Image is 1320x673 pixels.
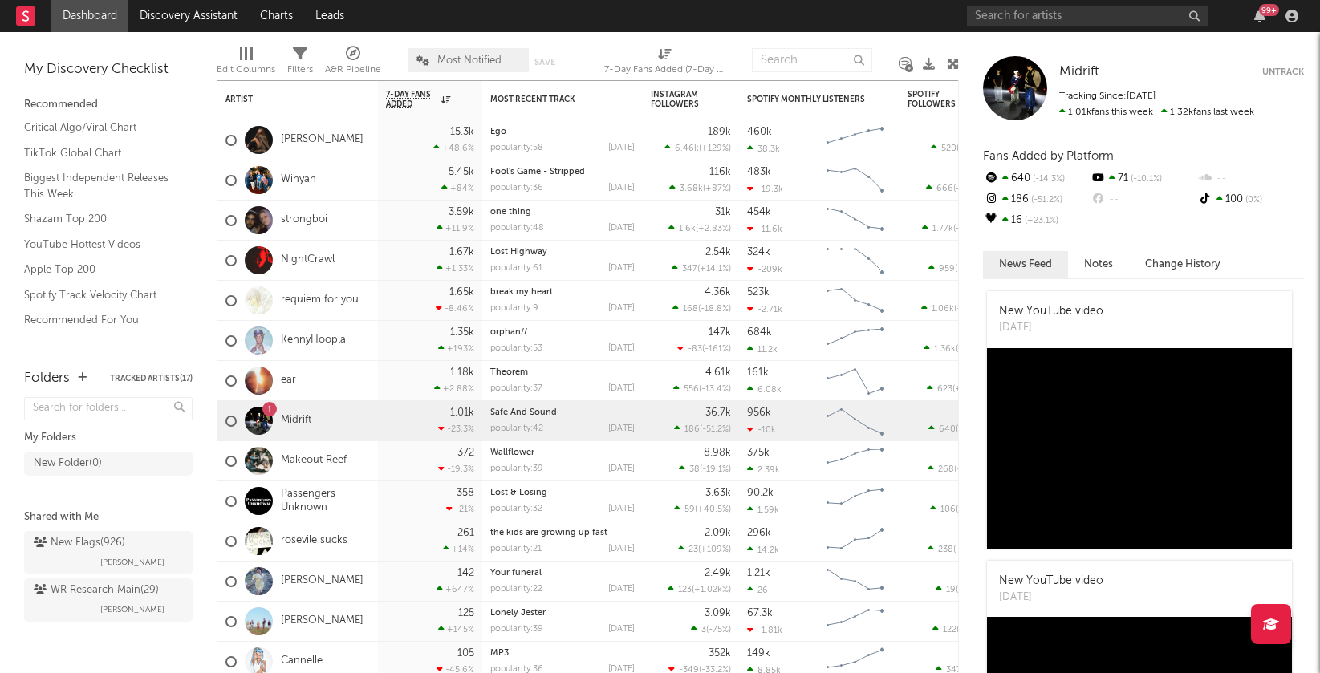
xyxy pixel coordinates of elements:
[449,167,474,177] div: 5.45k
[908,90,964,109] div: Spotify Followers
[983,150,1114,162] span: Fans Added by Platform
[664,143,731,153] div: ( )
[819,160,892,201] svg: Chart title
[983,189,1090,210] div: 186
[983,251,1068,278] button: News Feed
[608,384,635,393] div: [DATE]
[928,424,988,434] div: ( )
[490,408,635,417] div: Safe And Sound
[747,384,782,395] div: 6.08k
[819,481,892,521] svg: Chart title
[936,184,953,193] span: 666
[287,60,313,79] div: Filters
[24,337,177,370] a: TikTok Videos Assistant / Last 7 Days - Top
[684,385,699,394] span: 556
[24,286,177,304] a: Spotify Track Velocity Chart
[999,320,1103,336] div: [DATE]
[702,465,729,474] span: -19.1 %
[705,184,729,193] span: +87 %
[450,367,474,378] div: 1.18k
[608,424,635,433] div: [DATE]
[490,128,506,136] a: Ego
[490,168,585,176] a: Fool's Game - Stripped
[1022,217,1058,225] span: +23.1 %
[983,168,1090,189] div: 640
[490,248,547,257] a: Lost Highway
[747,144,780,154] div: 38.3k
[922,223,988,233] div: ( )
[705,345,729,354] span: -161 %
[490,368,528,377] a: Theorem
[674,424,731,434] div: ( )
[281,294,359,307] a: requiem for you
[437,55,502,66] span: Most Notified
[457,568,474,578] div: 142
[668,223,731,233] div: ( )
[747,448,770,458] div: 375k
[24,311,177,329] a: Recommended For You
[752,48,872,72] input: Search...
[1197,168,1304,189] div: --
[709,626,729,634] span: -75 %
[747,247,770,257] div: 324k
[1090,189,1196,210] div: --
[608,184,635,193] div: [DATE]
[747,287,770,298] div: 523k
[932,305,954,314] span: 1.06k
[939,265,955,274] span: 959
[490,328,635,337] div: orphan//
[449,207,474,217] div: 3.59k
[217,40,275,87] div: Edit Columns
[281,488,370,515] a: Passengers Unknown
[943,626,956,634] span: 122
[490,448,534,457] a: Wallflower
[705,528,731,538] div: 2.09k
[490,328,527,337] a: orphan//
[490,408,557,417] a: Safe And Sound
[438,464,474,474] div: -19.3 %
[672,263,731,274] div: ( )
[1259,4,1279,16] div: 99 +
[819,281,892,321] svg: Chart title
[936,584,988,594] div: ( )
[938,465,954,474] span: 268
[747,488,774,498] div: 90.2k
[930,504,988,514] div: ( )
[701,144,729,153] span: +129 %
[325,40,381,87] div: A&R Pipeline
[679,225,696,233] span: 1.6k
[441,183,474,193] div: +84 %
[747,407,771,418] div: 956k
[24,428,193,448] div: My Folders
[490,649,635,658] div: MP3
[747,264,782,274] div: -209k
[938,545,953,554] span: 238
[490,625,543,634] div: popularity: 39
[937,385,952,394] span: 623
[608,505,635,513] div: [DATE]
[490,288,635,297] div: break my heart
[325,60,381,79] div: A&R Pipeline
[715,207,731,217] div: 31k
[608,464,635,473] div: [DATE]
[24,144,177,162] a: TikTok Global Chart
[457,488,474,498] div: 358
[819,441,892,481] svg: Chart title
[490,609,546,618] a: Lonely Jester
[490,368,635,377] div: Theorem
[100,600,164,619] span: [PERSON_NAME]
[932,624,988,634] div: ( )
[747,304,782,314] div: -2.71k
[747,224,782,234] div: -11.6k
[819,321,892,361] svg: Chart title
[287,40,313,87] div: Filters
[490,144,543,152] div: popularity: 58
[928,263,988,274] div: ( )
[700,265,729,274] span: +14.1 %
[457,648,474,659] div: 105
[747,367,769,378] div: 161k
[490,545,542,553] div: popularity: 21
[608,304,635,313] div: [DATE]
[675,144,699,153] span: 6.46k
[24,261,177,278] a: Apple Top 200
